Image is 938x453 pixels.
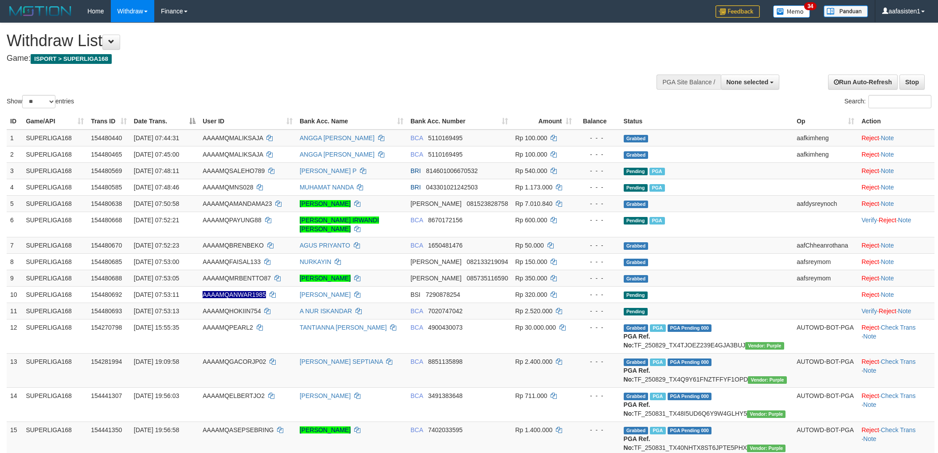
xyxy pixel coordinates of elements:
span: Rp 540.000 [515,167,547,174]
th: Bank Acc. Number: activate to sort column ascending [407,113,512,130]
div: - - - [579,166,617,175]
span: AAAAMQFAISAL133 [203,258,261,265]
b: PGA Ref. No: [624,333,650,349]
span: Copy 7290878254 to clipboard [426,291,460,298]
td: AUTOWD-BOT-PGA [793,353,858,387]
div: - - - [579,357,617,366]
div: - - - [579,391,617,400]
span: Marked by aafromsomean [649,184,665,192]
span: Grabbed [624,427,649,434]
span: Copy 4900430073 to clipboard [428,324,463,331]
a: Note [881,291,894,298]
span: Copy 7402033595 to clipboard [428,426,463,433]
td: · [858,270,934,286]
span: AAAAMQMALIKSAJA [203,151,263,158]
b: PGA Ref. No: [624,435,650,451]
td: TF_250829_TX4Q9Y61FNZTFFYF1OPD [620,353,793,387]
span: PGA Pending [668,358,712,366]
div: - - - [579,425,617,434]
td: 10 [7,286,22,303]
a: Reject [861,275,879,282]
a: Reject [861,426,879,433]
input: Search: [868,95,931,108]
span: BCA [410,134,423,142]
td: SUPERLIGA168 [22,195,87,212]
td: SUPERLIGA168 [22,270,87,286]
a: A NUR ISKANDAR [300,307,352,315]
span: [DATE] 07:45:00 [134,151,179,158]
span: AAAAMQPAYUNG88 [203,217,262,224]
div: - - - [579,307,617,315]
img: Button%20Memo.svg [773,5,810,18]
span: 154480638 [91,200,122,207]
a: Note [881,151,894,158]
span: Rp 50.000 [515,242,544,249]
td: 2 [7,146,22,162]
span: [PERSON_NAME] [410,275,461,282]
td: · [858,162,934,179]
span: [DATE] 07:48:11 [134,167,179,174]
span: 154281994 [91,358,122,365]
span: Marked by aafromsomean [649,168,665,175]
a: Note [881,242,894,249]
a: Note [898,217,911,224]
div: - - - [579,274,617,283]
span: BCA [410,426,423,433]
td: 8 [7,253,22,270]
a: Note [863,401,876,408]
span: Rp 711.000 [515,392,547,399]
td: SUPERLIGA168 [22,319,87,353]
span: [DATE] 07:52:23 [134,242,179,249]
span: Pending [624,308,648,315]
b: PGA Ref. No: [624,401,650,417]
td: aafChheanrothana [793,237,858,253]
span: ISPORT > SUPERLIGA168 [31,54,112,64]
td: 4 [7,179,22,195]
span: AAAAMQAMANDAMA23 [203,200,272,207]
td: · [858,146,934,162]
img: Feedback.jpg [715,5,760,18]
th: Game/API: activate to sort column ascending [22,113,87,130]
td: SUPERLIGA168 [22,353,87,387]
td: SUPERLIGA168 [22,146,87,162]
span: Vendor URL: https://trx4.1velocity.biz [747,410,786,418]
span: AAAAMQMNS028 [203,184,253,191]
span: AAAAMQPEARL2 [203,324,253,331]
div: - - - [579,257,617,266]
td: 13 [7,353,22,387]
span: AAAAMQMALIKSAJA [203,134,263,142]
span: 154480465 [91,151,122,158]
a: Reject [861,324,879,331]
td: 3 [7,162,22,179]
td: TF_250831_TX48I5UD6Q6Y9W4GLHY5 [620,387,793,421]
td: SUPERLIGA168 [22,286,87,303]
span: Copy 082133219094 to clipboard [467,258,508,265]
td: · [858,179,934,195]
span: Copy 5110169495 to clipboard [428,151,463,158]
a: Reject [861,291,879,298]
span: PGA Pending [668,427,712,434]
th: Amount: activate to sort column ascending [512,113,575,130]
td: 5 [7,195,22,212]
span: Grabbed [624,242,649,250]
span: AAAAMQASEPSEBRING [203,426,274,433]
span: AAAAMQELBERTJO2 [203,392,265,399]
span: Marked by aafmaleo [650,324,665,332]
div: PGA Site Balance / [657,75,720,90]
span: 154480685 [91,258,122,265]
div: - - - [579,183,617,192]
th: Date Trans.: activate to sort column descending [130,113,199,130]
a: Note [881,200,894,207]
span: Grabbed [624,358,649,366]
span: BCA [410,392,423,399]
a: [PERSON_NAME] [300,426,351,433]
a: Reject [879,217,896,224]
a: Note [863,333,876,340]
span: PGA Pending [668,324,712,332]
div: - - - [579,216,617,225]
a: Check Trans [881,392,916,399]
td: · · [858,212,934,237]
img: MOTION_logo.png [7,4,74,18]
span: Marked by aafnonsreyleab [649,217,665,225]
a: Stop [899,75,925,90]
